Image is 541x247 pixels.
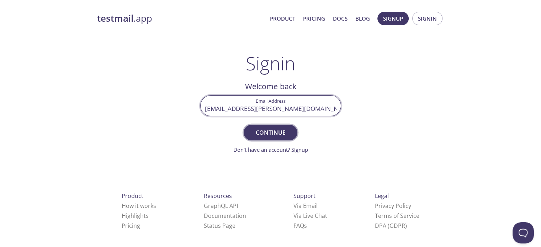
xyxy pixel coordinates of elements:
[375,222,407,230] a: DPA (GDPR)
[303,14,325,23] a: Pricing
[355,14,370,23] a: Blog
[293,222,307,230] a: FAQ
[204,222,235,230] a: Status Page
[383,14,403,23] span: Signup
[375,192,389,200] span: Legal
[97,12,133,25] strong: testmail
[122,202,156,210] a: How it works
[244,125,297,140] button: Continue
[513,222,534,243] iframe: Help Scout Beacon - Open
[293,192,315,200] span: Support
[293,202,318,210] a: Via Email
[375,212,419,220] a: Terms of Service
[97,12,264,25] a: testmail.app
[270,14,295,23] a: Product
[251,128,289,138] span: Continue
[375,202,411,210] a: Privacy Policy
[204,192,232,200] span: Resources
[122,212,149,220] a: Highlights
[412,12,442,25] button: Signin
[304,222,307,230] span: s
[293,212,327,220] a: Via Live Chat
[377,12,409,25] button: Signup
[418,14,437,23] span: Signin
[204,212,246,220] a: Documentation
[200,80,341,92] h2: Welcome back
[246,53,295,74] h1: Signin
[333,14,348,23] a: Docs
[122,192,143,200] span: Product
[122,222,140,230] a: Pricing
[204,202,238,210] a: GraphQL API
[233,146,308,153] a: Don't have an account? Signup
